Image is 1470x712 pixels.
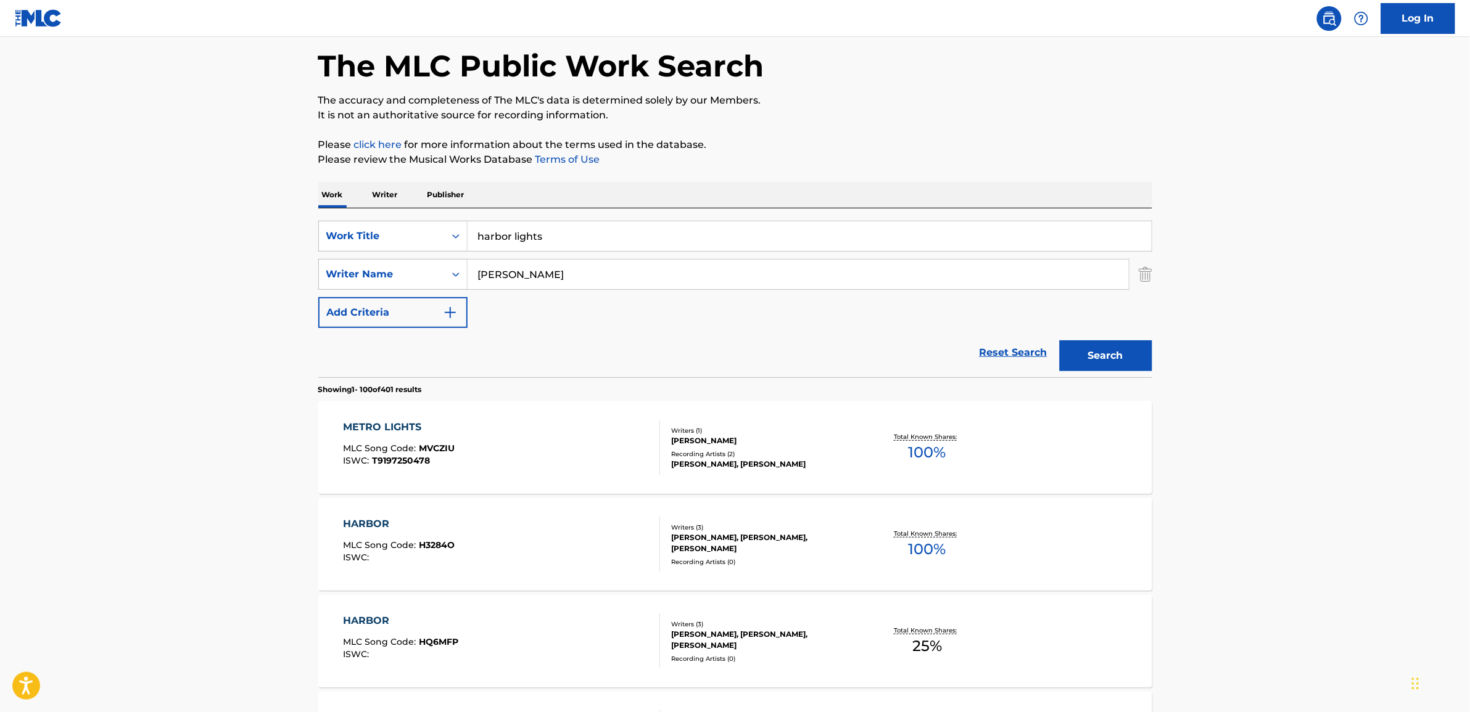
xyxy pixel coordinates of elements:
[1317,6,1342,31] a: Public Search
[343,649,372,660] span: ISWC :
[343,552,372,563] span: ISWC :
[372,455,430,466] span: T9197250478
[894,529,960,538] p: Total Known Shares:
[672,532,858,554] div: [PERSON_NAME], [PERSON_NAME], [PERSON_NAME]
[318,221,1152,377] form: Search Form
[318,384,422,395] p: Showing 1 - 100 of 401 results
[1060,340,1152,371] button: Search
[318,152,1152,167] p: Please review the Musical Works Database
[369,182,402,208] p: Writer
[318,498,1152,591] a: HARBORMLC Song Code:H3284OISWC:Writers (3)[PERSON_NAME], [PERSON_NAME], [PERSON_NAME]Recording Ar...
[672,557,858,567] div: Recording Artists ( 0 )
[318,401,1152,494] a: METRO LIGHTSMLC Song Code:MVCZIUISWC:T9197250478Writers (1)[PERSON_NAME]Recording Artists (2)[PER...
[672,620,858,629] div: Writers ( 3 )
[894,432,960,441] p: Total Known Shares:
[912,635,942,657] span: 25 %
[672,426,858,435] div: Writers ( 1 )
[419,539,455,550] span: H3284O
[343,517,455,531] div: HARBOR
[672,523,858,532] div: Writers ( 3 )
[1412,665,1419,702] div: Drag
[672,435,858,446] div: [PERSON_NAME]
[318,47,764,84] h1: The MLC Public Work Search
[672,449,858,459] div: Recording Artists ( 2 )
[1354,11,1369,26] img: help
[443,305,458,320] img: 9d2ae6d4665cec9f34b9.svg
[672,459,858,470] div: [PERSON_NAME], [PERSON_NAME]
[15,9,62,27] img: MLC Logo
[894,626,960,635] p: Total Known Shares:
[1322,11,1337,26] img: search
[973,339,1054,366] a: Reset Search
[318,93,1152,108] p: The accuracy and completeness of The MLC's data is determined solely by our Members.
[343,443,419,454] span: MLC Song Code :
[419,636,458,647] span: HQ6MFP
[343,539,419,550] span: MLC Song Code :
[1381,3,1455,34] a: Log In
[1139,259,1152,290] img: Delete Criterion
[419,443,455,454] span: MVCZIU
[343,636,419,647] span: MLC Song Code :
[1408,653,1470,712] iframe: Chat Widget
[318,182,347,208] p: Work
[909,441,946,464] span: 100 %
[326,229,437,243] div: Work Title
[354,139,402,150] a: click here
[343,420,455,435] div: METRO LIGHTS
[318,137,1152,152] p: Please for more information about the terms used in the database.
[533,153,600,165] a: Terms of Use
[343,613,458,628] div: HARBOR
[318,297,468,328] button: Add Criteria
[672,629,858,651] div: [PERSON_NAME], [PERSON_NAME], [PERSON_NAME]
[909,538,946,560] span: 100 %
[672,654,858,663] div: Recording Artists ( 0 )
[343,455,372,466] span: ISWC :
[1349,6,1374,31] div: Help
[318,108,1152,123] p: It is not an authoritative source for recording information.
[424,182,468,208] p: Publisher
[326,267,437,282] div: Writer Name
[318,595,1152,687] a: HARBORMLC Song Code:HQ6MFPISWC:Writers (3)[PERSON_NAME], [PERSON_NAME], [PERSON_NAME]Recording Ar...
